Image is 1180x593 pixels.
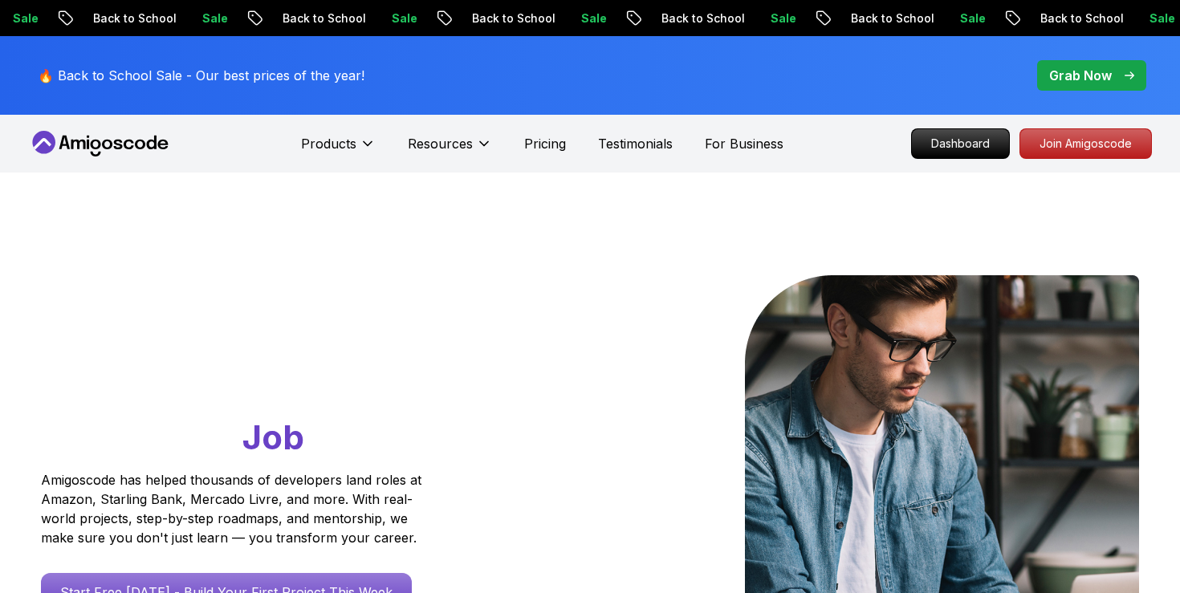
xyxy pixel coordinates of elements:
[408,134,473,153] p: Resources
[301,134,376,166] button: Products
[38,66,364,85] p: 🔥 Back to School Sale - Our best prices of the year!
[1019,128,1152,159] a: Join Amigoscode
[41,275,483,461] h1: Go From Learning to Hired: Master Java, Spring Boot & Cloud Skills That Get You the
[41,470,426,547] p: Amigoscode has helped thousands of developers land roles at Amazon, Starling Bank, Mercado Livre,...
[1049,66,1112,85] p: Grab Now
[251,10,360,26] p: Back to School
[630,10,739,26] p: Back to School
[360,10,412,26] p: Sale
[911,128,1010,159] a: Dashboard
[441,10,550,26] p: Back to School
[820,10,929,26] p: Back to School
[408,134,492,166] button: Resources
[912,129,1009,158] p: Dashboard
[1009,10,1118,26] p: Back to School
[301,134,356,153] p: Products
[1020,129,1151,158] p: Join Amigoscode
[1118,10,1170,26] p: Sale
[598,134,673,153] a: Testimonials
[524,134,566,153] a: Pricing
[550,10,601,26] p: Sale
[929,10,980,26] p: Sale
[171,10,222,26] p: Sale
[705,134,783,153] a: For Business
[242,416,304,457] span: Job
[62,10,171,26] p: Back to School
[739,10,791,26] p: Sale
